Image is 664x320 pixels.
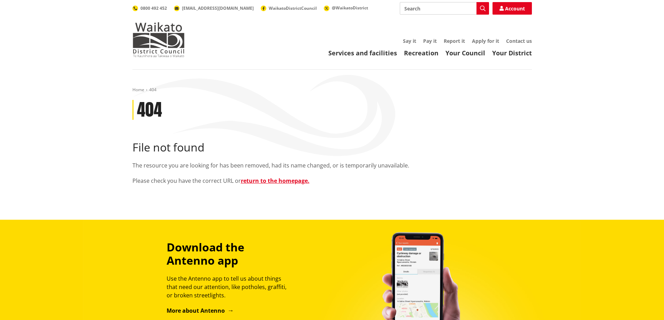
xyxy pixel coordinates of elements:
[132,87,144,93] a: Home
[149,87,157,93] span: 404
[423,38,437,44] a: Pay it
[132,22,185,57] img: Waikato District Council - Te Kaunihera aa Takiwaa o Waikato
[324,5,368,11] a: @WaikatoDistrict
[492,49,532,57] a: Your District
[137,100,162,120] h1: 404
[174,5,254,11] a: [EMAIL_ADDRESS][DOMAIN_NAME]
[167,241,293,267] h3: Download the Antenno app
[167,307,234,314] a: More about Antenno
[132,5,167,11] a: 0800 492 452
[445,49,485,57] a: Your Council
[132,161,532,170] p: The resource you are looking for has been removed, had its name changed, or is temporarily unavai...
[167,274,293,299] p: Use the Antenno app to tell us about things that need our attention, like potholes, graffiti, or ...
[182,5,254,11] span: [EMAIL_ADDRESS][DOMAIN_NAME]
[140,5,167,11] span: 0800 492 452
[132,87,532,93] nav: breadcrumb
[472,38,499,44] a: Apply for it
[261,5,317,11] a: WaikatoDistrictCouncil
[403,38,416,44] a: Say it
[444,38,465,44] a: Report it
[493,2,532,15] a: Account
[332,5,368,11] span: @WaikatoDistrict
[400,2,489,15] input: Search input
[132,177,532,185] p: Please check you have the correct URL or
[328,49,397,57] a: Services and facilities
[506,38,532,44] a: Contact us
[132,141,532,154] h2: File not found
[269,5,317,11] span: WaikatoDistrictCouncil
[241,177,310,185] a: return to the homepage.
[404,49,438,57] a: Recreation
